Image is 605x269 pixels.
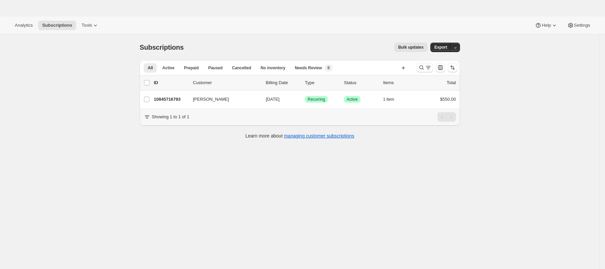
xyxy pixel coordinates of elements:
[38,21,76,30] button: Subscriptions
[193,79,260,86] p: Customer
[154,79,456,86] div: IDCustomerBilling DateTypeStatusItemsTotal
[15,23,33,28] span: Analytics
[152,114,189,120] p: Showing 1 to 1 of 1
[383,97,394,102] span: 1 item
[531,21,561,30] button: Help
[417,63,433,72] button: Buscar y filtrar resultados
[563,21,594,30] button: Settings
[162,65,174,71] span: Active
[436,63,445,72] button: Personalizar el orden y la visibilidad de las columnas de la tabla
[11,21,37,30] button: Analytics
[261,65,285,71] span: No inventory
[42,23,72,28] span: Subscriptions
[448,63,457,72] button: Ordenar los resultados
[542,23,551,28] span: Help
[266,97,280,102] span: [DATE]
[208,65,223,71] span: Paused
[398,45,424,50] span: Bulk updates
[295,65,322,71] span: Needs Review
[184,65,199,71] span: Prepaid
[327,65,330,71] span: 9
[82,23,92,28] span: Tools
[266,79,299,86] p: Billing Date
[148,65,153,71] span: All
[189,94,256,105] button: [PERSON_NAME]
[437,112,456,122] nav: Paginación
[246,132,354,139] p: Learn more about
[344,79,378,86] p: Status
[434,45,447,50] span: Export
[398,63,409,73] button: Crear vista nueva
[383,95,402,104] button: 1 item
[140,44,184,51] span: Subscriptions
[78,21,103,30] button: Tools
[394,43,428,52] button: Bulk updates
[305,79,339,86] div: Type
[232,65,251,71] span: Cancelled
[284,133,354,139] a: managing customer subscriptions
[154,96,188,103] p: 10845716793
[308,97,325,102] span: Recurring
[347,97,358,102] span: Active
[574,23,590,28] span: Settings
[193,96,229,103] span: [PERSON_NAME]
[447,79,456,86] p: Total
[440,97,456,102] span: $550.00
[430,43,451,52] button: Export
[154,79,188,86] p: ID
[154,95,456,104] div: 10845716793[PERSON_NAME][DATE]LogradoRecurringLogradoActive1 item$550.00
[582,239,598,255] iframe: Intercom live chat
[383,79,417,86] div: Items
